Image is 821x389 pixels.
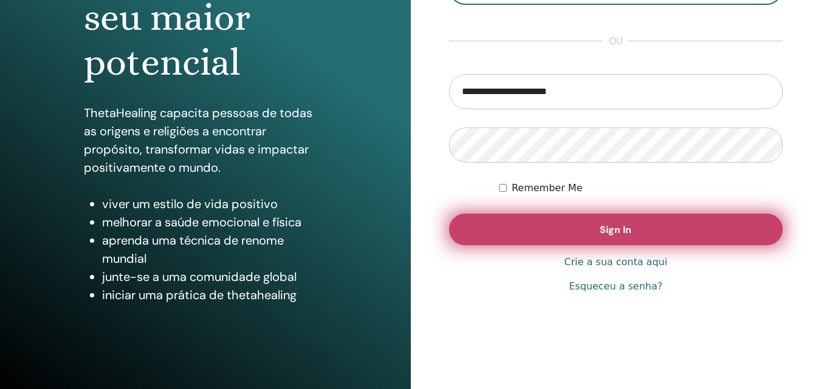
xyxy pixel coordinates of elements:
li: melhorar a saúde emocional e física [102,213,327,231]
div: Keep me authenticated indefinitely or until I manually logout [499,181,783,195]
li: aprenda uma técnica de renome mundial [102,231,327,268]
span: ou [603,34,628,49]
label: Remember Me [512,181,583,195]
a: Crie a sua conta aqui [564,255,667,269]
li: iniciar uma prática de thetahealing [102,286,327,304]
span: Sign In [600,223,631,236]
li: junte-se a uma comunidade global [102,268,327,286]
p: ThetaHealing capacita pessoas de todas as origens e religiões a encontrar propósito, transformar ... [84,104,327,177]
a: Esqueceu a senha? [569,279,662,294]
button: Sign In [449,214,783,245]
li: viver um estilo de vida positivo [102,195,327,213]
